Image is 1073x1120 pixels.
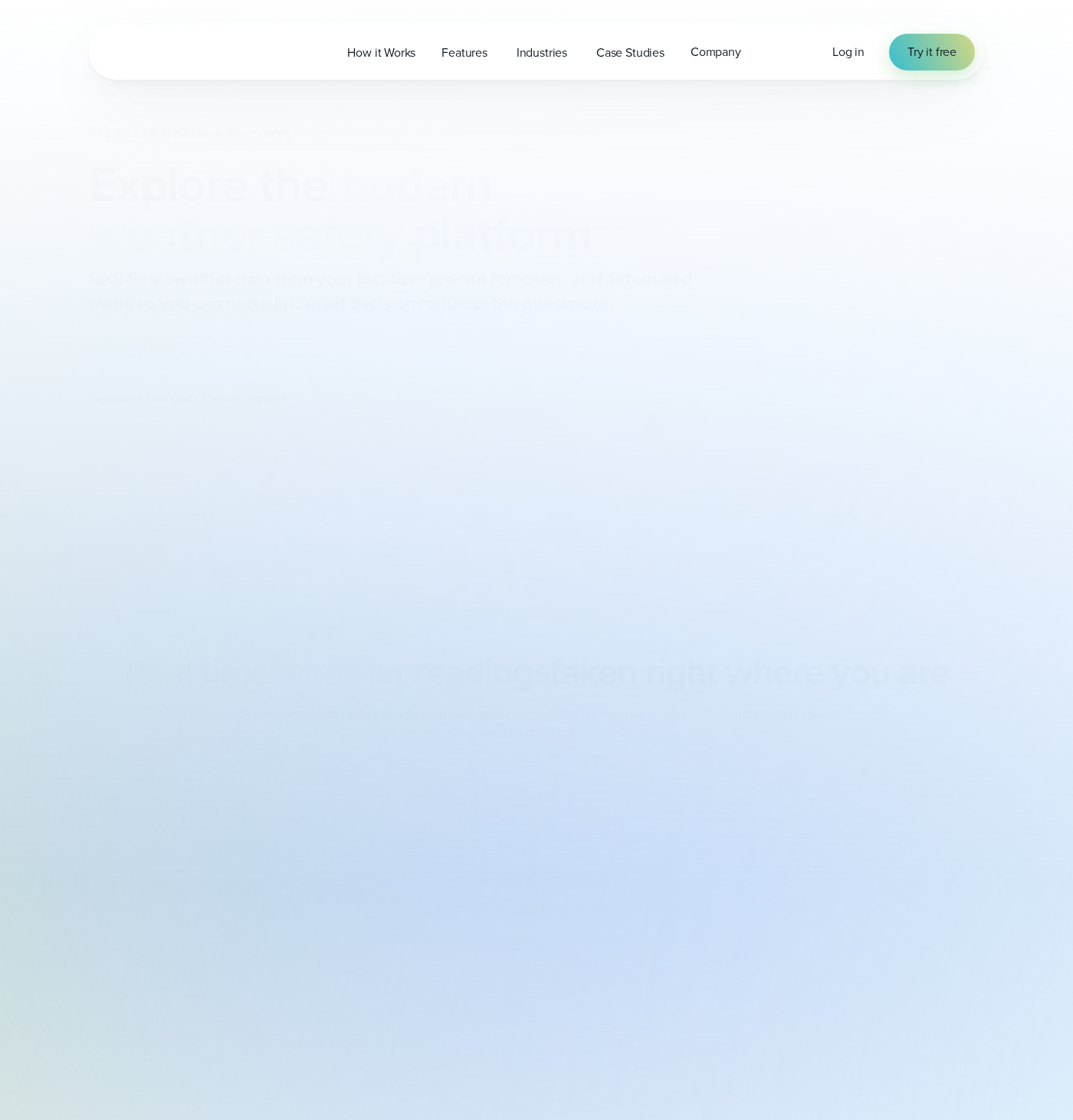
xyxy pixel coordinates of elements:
a: Log in [832,43,865,61]
span: Try it free [907,43,957,61]
a: Try it free [889,34,975,71]
span: Industries [517,44,567,62]
span: Company [691,43,741,61]
span: How it Works [347,44,415,62]
a: How it Works [334,37,428,68]
a: Case Studies [583,37,678,68]
span: Case Studies [596,44,664,62]
span: Log in [832,43,865,61]
span: Features [441,44,487,62]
